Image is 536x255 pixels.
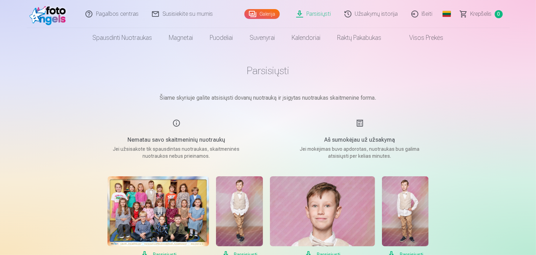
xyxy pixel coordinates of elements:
a: Raktų pakabukas [329,28,390,48]
span: Krepšelis [471,10,492,18]
a: Kalendoriai [284,28,329,48]
a: Galerija [244,9,280,19]
p: Jei užsisakote tik spausdintas nuotraukas, skaitmeninės nuotraukos nebus prieinamos. [110,146,243,160]
img: /fa5 [29,3,70,25]
h5: Aš sumokėjau už užsakymą [293,136,426,144]
span: 0 [495,10,503,18]
p: Jei mokėjimas buvo apdorotas, nuotraukas bus galima atsisiųsti per kelias minutes. [293,146,426,160]
p: Šiame skyriuje galite atsisiųsti dovanų nuotrauką ir įsigytas nuotraukas skaitmenine forma. [93,94,443,102]
a: Magnetai [161,28,202,48]
a: Spausdinti nuotraukas [84,28,161,48]
h5: Nematau savo skaitmeninių nuotraukų [110,136,243,144]
a: Visos prekės [390,28,452,48]
a: Puodeliai [202,28,242,48]
a: Suvenyrai [242,28,284,48]
h1: Parsisiųsti [93,64,443,77]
